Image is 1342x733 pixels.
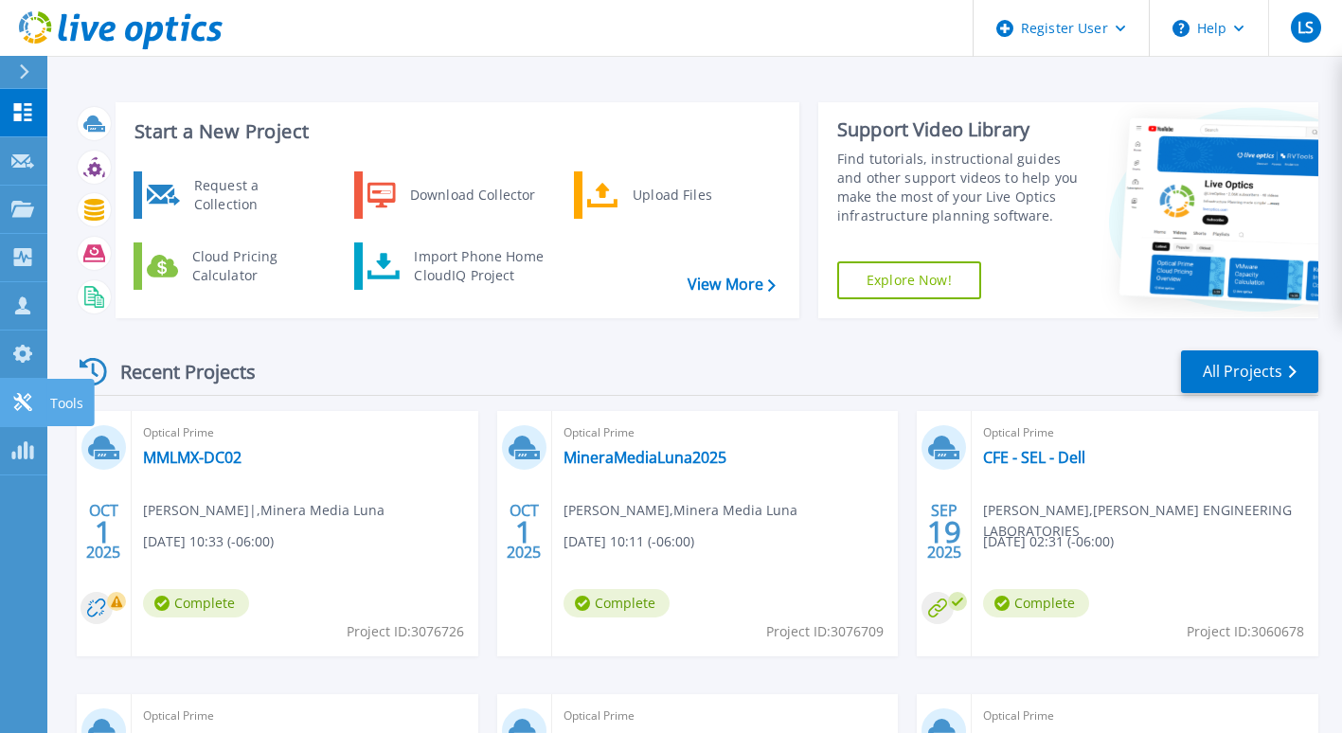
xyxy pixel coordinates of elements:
[73,349,281,395] div: Recent Projects
[983,589,1089,617] span: Complete
[401,176,544,214] div: Download Collector
[564,422,887,443] span: Optical Prime
[564,589,670,617] span: Complete
[143,706,467,726] span: Optical Prime
[143,589,249,617] span: Complete
[837,261,981,299] a: Explore Now!
[927,524,961,540] span: 19
[564,500,797,521] span: [PERSON_NAME] , Minera Media Luna
[1181,350,1318,393] a: All Projects
[837,150,1086,225] div: Find tutorials, instructional guides and other support videos to help you make the most of your L...
[134,242,328,290] a: Cloud Pricing Calculator
[354,171,548,219] a: Download Collector
[574,171,768,219] a: Upload Files
[143,448,242,467] a: MMLMX-DC02
[134,171,328,219] a: Request a Collection
[134,121,775,142] h3: Start a New Project
[983,422,1307,443] span: Optical Prime
[983,531,1114,552] span: [DATE] 02:31 (-06:00)
[983,500,1318,542] span: [PERSON_NAME] , [PERSON_NAME] ENGINEERING LABORATORIES
[1297,20,1314,35] span: LS
[506,497,542,566] div: OCT 2025
[926,497,962,566] div: SEP 2025
[564,706,887,726] span: Optical Prime
[564,448,726,467] a: MineraMediaLuna2025
[85,497,121,566] div: OCT 2025
[688,276,776,294] a: View More
[183,247,323,285] div: Cloud Pricing Calculator
[564,531,694,552] span: [DATE] 10:11 (-06:00)
[143,531,274,552] span: [DATE] 10:33 (-06:00)
[50,379,83,428] p: Tools
[983,706,1307,726] span: Optical Prime
[143,422,467,443] span: Optical Prime
[623,176,763,214] div: Upload Files
[515,524,532,540] span: 1
[983,448,1085,467] a: CFE - SEL - Dell
[95,524,112,540] span: 1
[404,247,552,285] div: Import Phone Home CloudIQ Project
[766,621,884,642] span: Project ID: 3076709
[143,500,385,521] span: [PERSON_NAME]| , Minera Media Luna
[1187,621,1304,642] span: Project ID: 3060678
[837,117,1086,142] div: Support Video Library
[347,621,464,642] span: Project ID: 3076726
[185,176,323,214] div: Request a Collection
